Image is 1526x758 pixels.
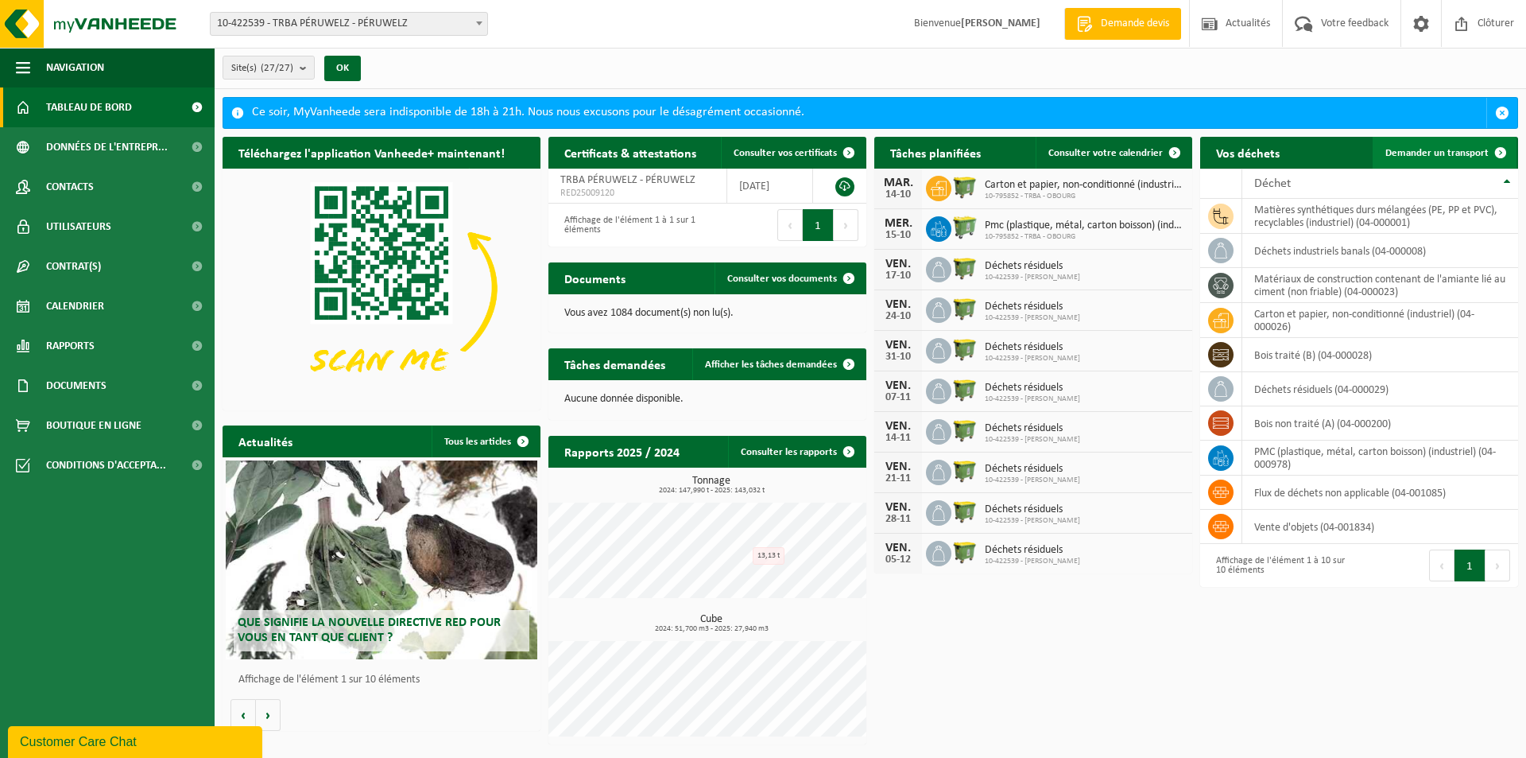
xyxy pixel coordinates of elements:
[705,360,837,370] span: Afficher les tâches demandées
[882,501,914,514] div: VEN.
[882,433,914,444] div: 14-11
[985,516,1080,526] span: 10-422539 - [PERSON_NAME]
[882,379,914,392] div: VEN.
[432,426,539,457] a: Tous les articles
[231,56,293,80] span: Site(s)
[985,232,1184,242] span: 10-795852 - TRBA - OBOURG
[1242,510,1518,544] td: vente d'objets (04-001834)
[951,255,978,282] img: WB-1100-HPE-GN-50
[882,473,914,484] div: 21-11
[256,699,281,731] button: Volgende
[985,557,1080,566] span: 10-422539 - [PERSON_NAME]
[564,308,850,319] p: Vous avez 1084 document(s) non lu(s).
[985,476,1080,485] span: 10-422539 - [PERSON_NAME]
[46,406,141,445] span: Boutique en ligne
[548,436,695,467] h2: Rapports 2025 / 2024
[951,417,978,444] img: WB-1100-HPE-GN-50
[46,247,101,286] span: Contrat(s)
[1242,406,1518,441] td: bois non traité (A) (04-000200)
[951,173,978,200] img: WB-1100-HPE-GN-50
[238,616,501,644] span: Que signifie la nouvelle directive RED pour vous en tant que client ?
[882,177,914,189] div: MAR.
[230,699,256,731] button: Vorige
[951,214,978,241] img: WB-0660-HPE-GN-50
[1254,177,1291,190] span: Déchet
[985,260,1080,273] span: Déchets résiduels
[46,207,111,247] span: Utilisateurs
[548,262,641,293] h2: Documents
[882,258,914,270] div: VEN.
[1242,234,1518,268] td: déchets industriels banals (04-000008)
[261,63,293,73] count: (27/27)
[882,420,914,433] div: VEN.
[951,336,978,363] img: WB-1100-HPE-GN-50
[1242,199,1518,234] td: matières synthétiques durs mélangées (PE, PP et PVC), recyclables (industriel) (04-000001)
[211,13,487,35] span: 10-422539 - TRBA PÉRUWELZ - PÉRUWELZ
[46,48,104,87] span: Navigation
[223,169,540,407] img: Download de VHEPlus App
[951,538,978,566] img: WB-1100-HPE-GN-50
[556,476,866,495] h3: Tonnage
[985,341,1080,354] span: Déchets résiduels
[46,127,168,167] span: Données de l'entrepr...
[777,209,803,241] button: Previous
[803,209,834,241] button: 1
[564,394,850,405] p: Aucune donnée disponible.
[1242,268,1518,303] td: matériaux de construction contenant de l'amiante lié au ciment (non friable) (04-000023)
[985,192,1184,201] span: 10-795852 - TRBA - OBOURG
[985,301,1080,313] span: Déchets résiduels
[985,395,1080,404] span: 10-422539 - [PERSON_NAME]
[882,461,914,473] div: VEN.
[985,273,1080,282] span: 10-422539 - [PERSON_NAME]
[1242,372,1518,406] td: déchets résiduels (04-000029)
[556,614,866,633] h3: Cube
[985,503,1080,516] span: Déchets résiduels
[882,189,914,200] div: 14-10
[46,326,95,366] span: Rapports
[692,348,865,380] a: Afficher les tâches demandées
[46,445,166,485] span: Conditions d'accepta...
[1242,441,1518,476] td: PMC (plastique, métal, carton boisson) (industriel) (04-000978)
[985,179,1184,192] span: Carton et papier, non-conditionné (industriel)
[1036,137,1191,169] a: Consulter votre calendrier
[46,87,132,127] span: Tableau de bord
[951,376,978,403] img: WB-1100-HPE-GN-50
[882,298,914,311] div: VEN.
[223,137,521,168] h2: Téléchargez l'application Vanheede+ maintenant!
[727,274,837,284] span: Consulter vos documents
[210,12,488,36] span: 10-422539 - TRBA PÉRUWELZ - PÉRUWELZ
[1208,548,1351,583] div: Affichage de l'élément 1 à 10 sur 10 éléments
[882,270,914,282] div: 17-10
[1242,476,1518,510] td: flux de déchets non applicable (04-001085)
[882,217,914,230] div: MER.
[556,208,699,243] div: Affichage de l'élément 1 à 1 sur 1 éléments
[556,625,866,633] span: 2024: 51,700 m3 - 2025: 27,940 m3
[1454,550,1485,581] button: 1
[951,457,978,484] img: WB-1100-HPE-GN-50
[951,295,978,322] img: WB-1100-HPE-GN-50
[1373,137,1516,169] a: Demander un transport
[882,554,914,566] div: 05-12
[985,382,1080,395] span: Déchets résiduels
[548,348,681,379] h2: Tâches demandées
[1485,550,1510,581] button: Next
[882,352,914,363] div: 31-10
[46,286,104,326] span: Calendrier
[834,209,858,241] button: Next
[223,56,315,80] button: Site(s)(27/27)
[1064,8,1181,40] a: Demande devis
[882,542,914,554] div: VEN.
[8,723,265,758] iframe: chat widget
[46,366,107,406] span: Documents
[882,311,914,322] div: 24-10
[1097,16,1173,32] span: Demande devis
[882,230,914,241] div: 15-10
[734,148,837,158] span: Consulter vos certificats
[985,422,1080,435] span: Déchets résiduels
[1200,137,1296,168] h2: Vos déchets
[985,463,1080,476] span: Déchets résiduels
[727,169,814,204] td: [DATE]
[715,262,865,294] a: Consulter vos documents
[560,187,715,200] span: RED25009120
[882,514,914,525] div: 28-11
